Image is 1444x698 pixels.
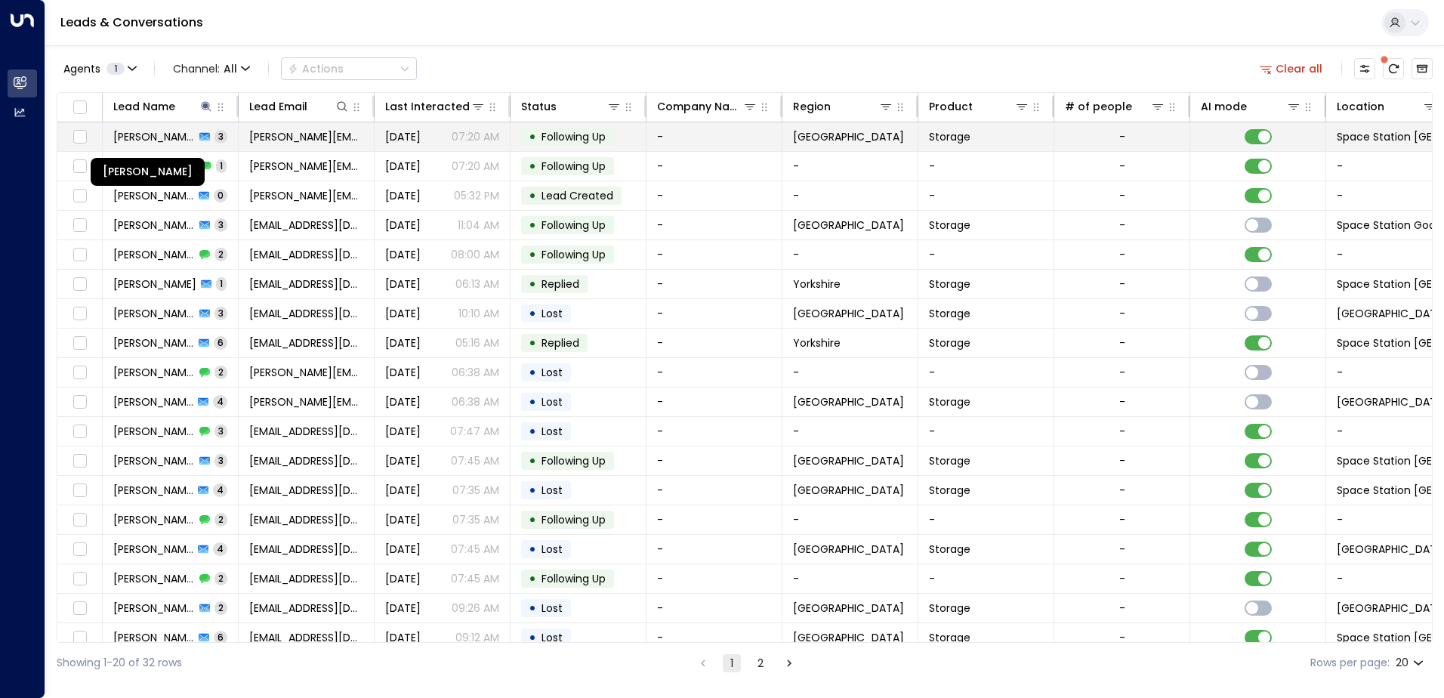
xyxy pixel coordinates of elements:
[1383,58,1404,79] span: There are new threads available. Refresh the grid to view the latest updates.
[249,247,363,262] span: cjwitley@gmail.com
[646,505,782,534] td: -
[529,566,536,591] div: •
[70,481,89,500] span: Toggle select row
[541,630,563,645] span: Lost
[452,159,499,174] p: 07:20 AM
[70,128,89,147] span: Toggle select row
[1337,97,1437,116] div: Location
[646,388,782,416] td: -
[249,424,363,439] span: cwbates@hotmail.co.uk
[70,304,89,323] span: Toggle select row
[249,335,363,351] span: chrispollard48@gmail.com
[541,571,606,586] span: Following Up
[70,511,89,530] span: Toggle select row
[385,394,421,409] span: Aug 20, 2025
[929,97,973,116] div: Product
[455,335,499,351] p: 05:16 AM
[1119,512,1125,527] div: -
[281,57,417,80] button: Actions
[452,601,499,616] p: 09:26 AM
[793,218,904,233] span: Surrey
[113,129,195,144] span: Christopher Fischer
[541,129,606,144] span: Following Up
[452,512,499,527] p: 07:35 AM
[521,97,622,116] div: Status
[216,277,227,290] span: 1
[929,218,970,233] span: Storage
[249,483,363,498] span: chrisblk2023@gmail.com
[113,97,214,116] div: Lead Name
[249,601,363,616] span: chrisbutt1996@gmail.com
[70,570,89,588] span: Toggle select row
[70,187,89,205] span: Toggle select row
[70,216,89,235] span: Toggle select row
[249,276,363,292] span: tate_c1960@hotmail.com
[385,365,421,380] span: Aug 20, 2025
[529,389,536,415] div: •
[458,218,499,233] p: 11:04 AM
[657,97,757,116] div: Company Name
[113,424,195,439] span: Christopher Bates
[782,152,918,181] td: -
[385,571,421,586] span: Aug 09, 2025
[452,483,499,498] p: 07:35 AM
[529,271,536,297] div: •
[113,247,195,262] span: Christopher Ward
[1354,58,1375,79] button: Customize
[918,240,1054,269] td: -
[918,152,1054,181] td: -
[541,453,606,468] span: Following Up
[214,572,227,585] span: 2
[1396,652,1427,674] div: 20
[113,453,195,468] span: Christopher Bates
[385,188,421,203] span: Sep 04, 2025
[249,542,363,557] span: chrisraynes@hotmail.co.uk
[541,276,579,292] span: Replied
[249,630,363,645] span: cn68@hotmail.co.uk
[1412,58,1433,79] button: Archived Leads
[529,360,536,385] div: •
[529,507,536,533] div: •
[385,601,421,616] span: Aug 07, 2025
[646,417,782,446] td: -
[70,246,89,264] span: Toggle select row
[385,512,421,527] span: Aug 13, 2025
[1119,129,1125,144] div: -
[918,564,1054,593] td: -
[782,181,918,210] td: -
[113,97,175,116] div: Lead Name
[646,623,782,652] td: -
[1254,58,1329,79] button: Clear all
[70,334,89,353] span: Toggle select row
[288,62,344,76] div: Actions
[1201,97,1247,116] div: AI mode
[214,189,227,202] span: 0
[70,98,89,117] span: Toggle select all
[70,393,89,412] span: Toggle select row
[214,425,227,437] span: 3
[782,240,918,269] td: -
[1119,159,1125,174] div: -
[113,335,194,351] span: Christopher pollard
[918,505,1054,534] td: -
[646,594,782,622] td: -
[529,477,536,503] div: •
[646,299,782,328] td: -
[385,306,421,321] span: Aug 27, 2025
[541,247,606,262] span: Following Up
[793,483,904,498] span: Birmingham
[385,247,421,262] span: Sep 08, 2025
[793,306,904,321] span: Birmingham
[1119,394,1125,409] div: -
[1119,424,1125,439] div: -
[249,512,363,527] span: chrisblk2023@gmail.com
[646,446,782,475] td: -
[529,330,536,356] div: •
[249,97,307,116] div: Lead Email
[385,159,421,174] span: Sep 09, 2025
[455,276,499,292] p: 06:13 AM
[70,422,89,441] span: Toggle select row
[529,212,536,238] div: •
[793,335,841,351] span: Yorkshire
[452,129,499,144] p: 07:20 AM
